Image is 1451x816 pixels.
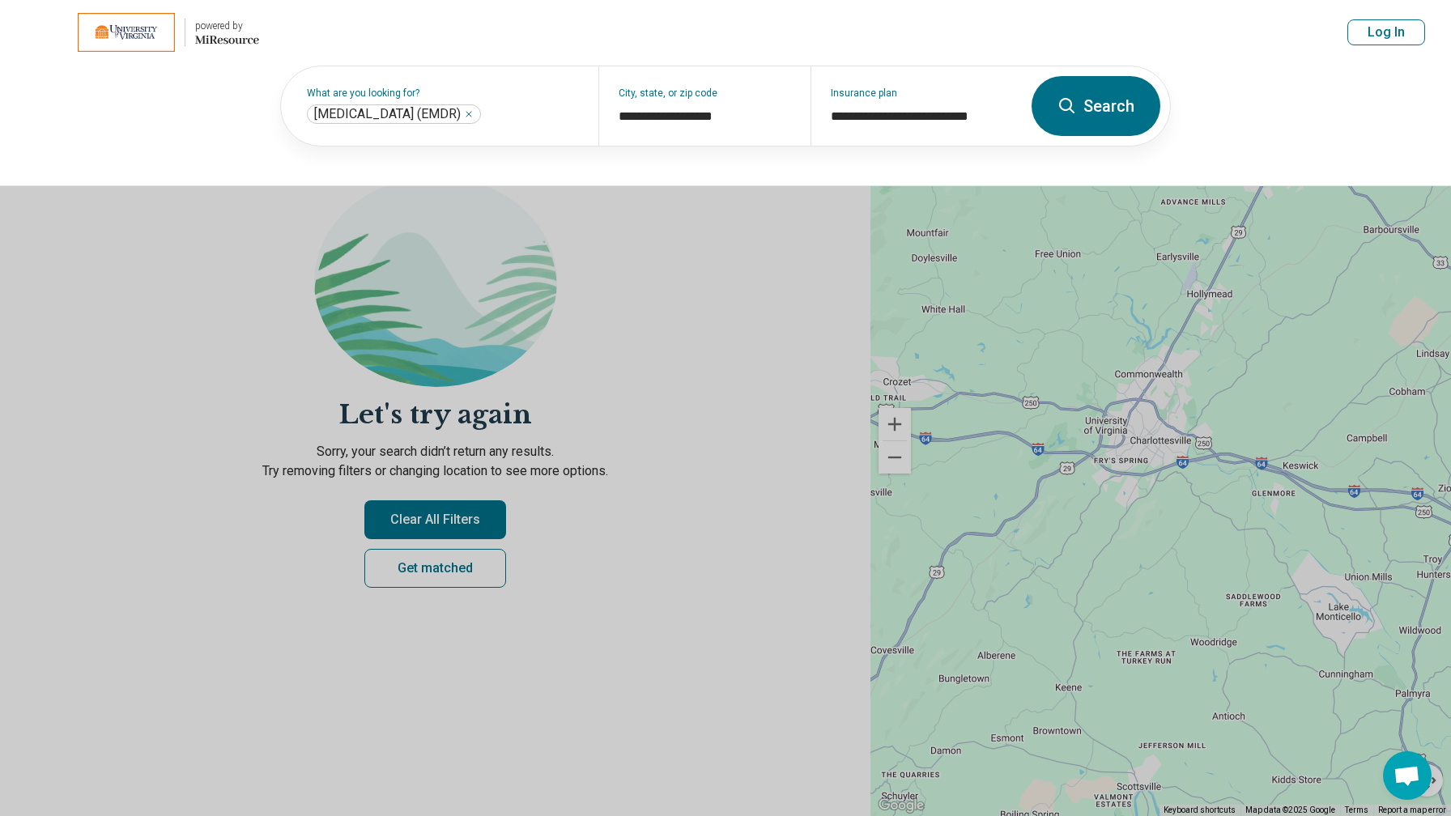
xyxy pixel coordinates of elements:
label: What are you looking for? [307,88,579,98]
button: Eye Movement Desensitization and Reprocessing (EMDR) [464,109,474,119]
button: Log In [1347,19,1425,45]
div: Eye Movement Desensitization and Reprocessing (EMDR) [307,104,481,124]
img: University of Virginia [78,13,175,52]
span: [MEDICAL_DATA] (EMDR) [314,106,461,122]
div: Open chat [1383,751,1432,800]
button: Search [1032,76,1160,136]
div: powered by [195,19,259,33]
a: University of Virginiapowered by [26,13,259,52]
